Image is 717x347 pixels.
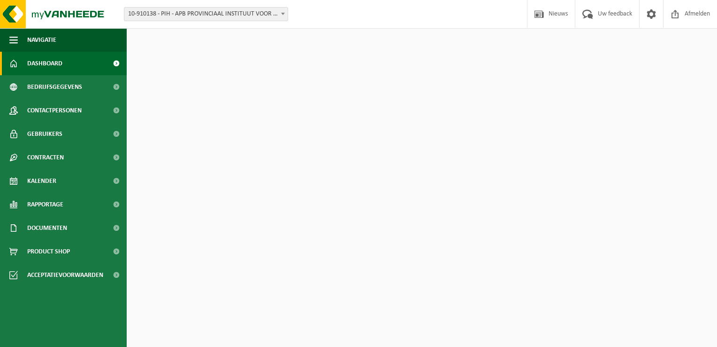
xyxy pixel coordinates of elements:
span: Acceptatievoorwaarden [27,263,103,287]
span: Contracten [27,146,64,169]
span: 10-910138 - PIH - APB PROVINCIAAL INSTITUUT VOOR HYGIENE - ANTWERPEN [124,7,288,21]
span: Kalender [27,169,56,193]
span: Navigatie [27,28,56,52]
span: Rapportage [27,193,63,216]
span: Contactpersonen [27,99,82,122]
span: 10-910138 - PIH - APB PROVINCIAAL INSTITUUT VOOR HYGIENE - ANTWERPEN [124,8,288,21]
span: Bedrijfsgegevens [27,75,82,99]
iframe: chat widget [5,326,157,347]
span: Gebruikers [27,122,62,146]
span: Product Shop [27,240,70,263]
span: Documenten [27,216,67,240]
span: Dashboard [27,52,62,75]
